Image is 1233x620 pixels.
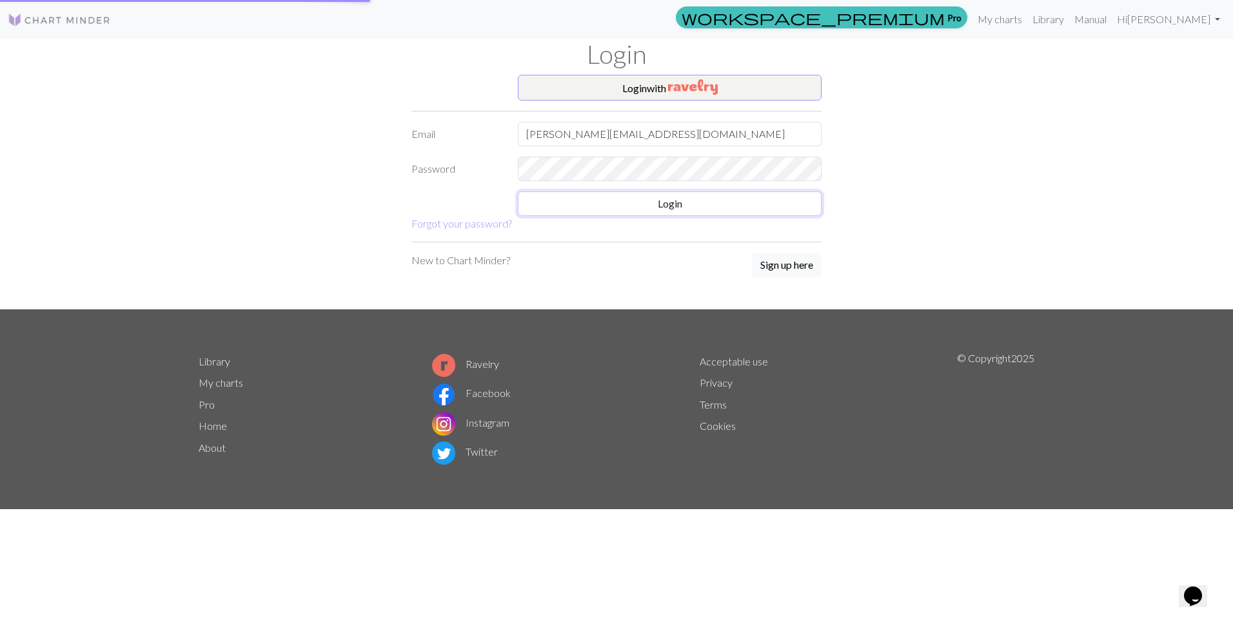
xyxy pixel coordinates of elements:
[432,354,455,377] img: Ravelry logo
[1179,568,1220,607] iframe: chat widget
[668,79,718,95] img: Ravelry
[411,217,512,229] a: Forgot your password?
[432,387,511,399] a: Facebook
[752,253,822,278] a: Sign up here
[432,358,499,370] a: Ravelry
[518,191,822,216] button: Login
[199,355,230,367] a: Library
[1112,6,1225,32] a: Hi[PERSON_NAME]
[404,157,510,181] label: Password
[518,75,822,101] button: Loginwith
[1069,6,1112,32] a: Manual
[700,420,736,432] a: Cookies
[404,122,510,146] label: Email
[432,445,498,458] a: Twitter
[432,383,455,406] img: Facebook logo
[1027,6,1069,32] a: Library
[676,6,967,28] a: Pro
[700,398,727,411] a: Terms
[972,6,1027,32] a: My charts
[199,420,227,432] a: Home
[432,412,455,436] img: Instagram logo
[700,355,768,367] a: Acceptable use
[700,376,733,389] a: Privacy
[682,8,945,26] span: workspace_premium
[752,253,822,277] button: Sign up here
[432,441,455,465] img: Twitter logo
[411,253,510,268] p: New to Chart Minder?
[8,12,111,28] img: Logo
[432,416,509,429] a: Instagram
[199,441,226,454] a: About
[191,39,1042,70] h1: Login
[199,376,243,389] a: My charts
[957,351,1034,468] p: © Copyright 2025
[199,398,215,411] a: Pro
